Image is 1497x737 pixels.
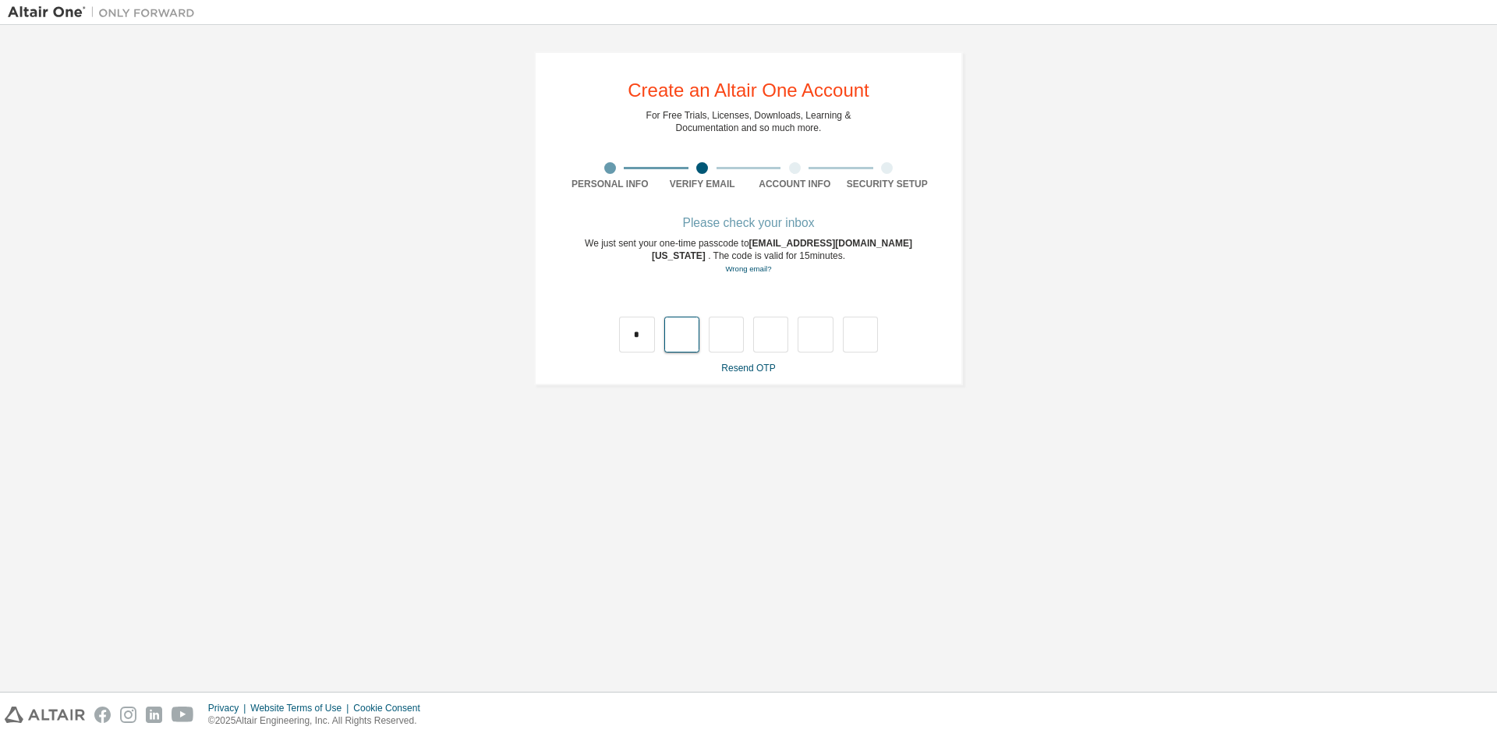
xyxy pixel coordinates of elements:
[8,5,203,20] img: Altair One
[564,178,656,190] div: Personal Info
[748,178,841,190] div: Account Info
[841,178,934,190] div: Security Setup
[146,707,162,723] img: linkedin.svg
[564,218,933,228] div: Please check your inbox
[250,702,353,714] div: Website Terms of Use
[564,237,933,275] div: We just sent your one-time passcode to . The code is valid for 15 minutes.
[120,707,136,723] img: instagram.svg
[94,707,111,723] img: facebook.svg
[628,81,869,100] div: Create an Altair One Account
[208,714,430,728] p: © 2025 Altair Engineering, Inc. All Rights Reserved.
[208,702,250,714] div: Privacy
[353,702,429,714] div: Cookie Consent
[656,178,749,190] div: Verify Email
[646,109,851,134] div: For Free Trials, Licenses, Downloads, Learning & Documentation and so much more.
[725,264,771,273] a: Go back to the registration form
[652,238,912,261] span: [EMAIL_ADDRESS][DOMAIN_NAME][US_STATE]
[721,363,775,374] a: Resend OTP
[172,707,194,723] img: youtube.svg
[5,707,85,723] img: altair_logo.svg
